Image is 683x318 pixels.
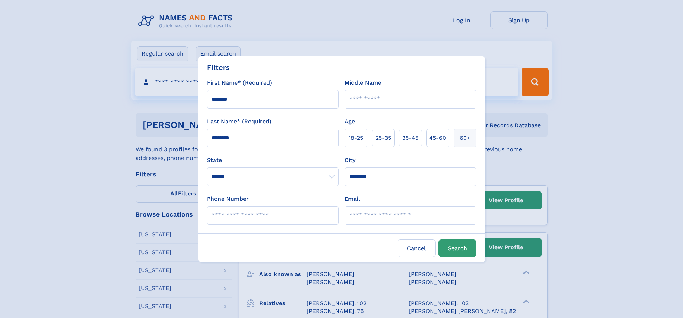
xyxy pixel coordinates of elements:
span: 25‑35 [375,134,391,142]
label: Phone Number [207,195,249,203]
label: First Name* (Required) [207,79,272,87]
span: 60+ [460,134,470,142]
label: State [207,156,339,165]
button: Search [438,239,476,257]
label: Email [345,195,360,203]
label: Age [345,117,355,126]
span: 18‑25 [348,134,363,142]
span: 45‑60 [429,134,446,142]
label: Last Name* (Required) [207,117,271,126]
label: Middle Name [345,79,381,87]
span: 35‑45 [402,134,418,142]
label: City [345,156,355,165]
div: Filters [207,62,230,73]
label: Cancel [398,239,436,257]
